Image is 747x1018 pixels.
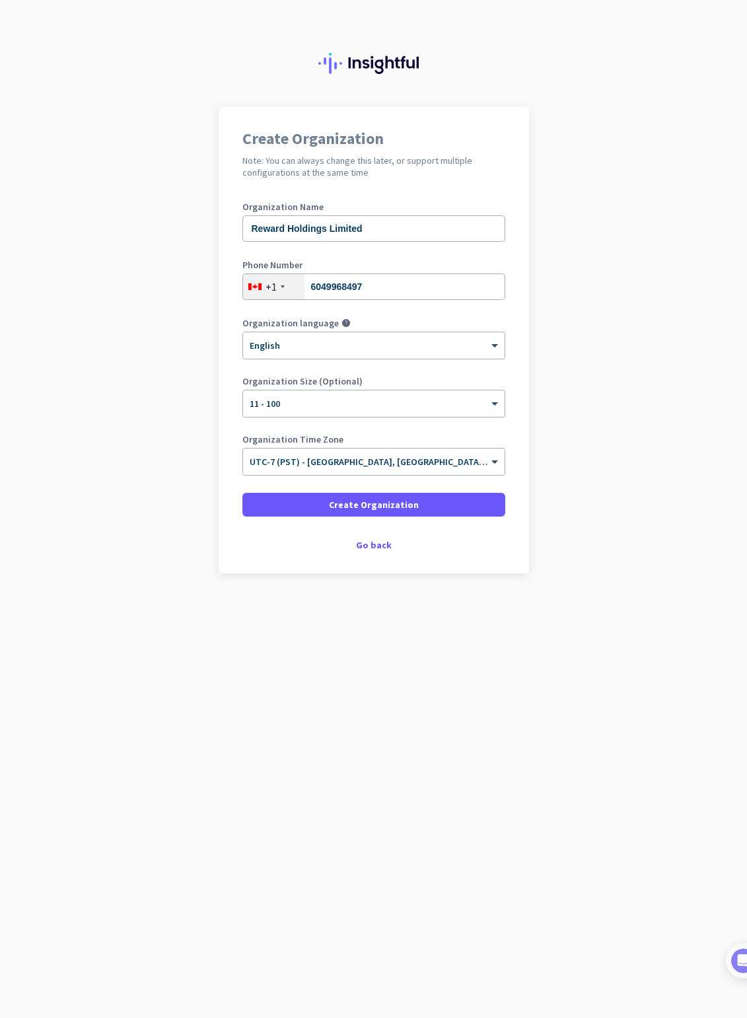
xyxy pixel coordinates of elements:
div: Go back [242,540,505,550]
div: +1 [266,280,277,293]
h1: Create Organization [242,131,505,147]
i: help [341,318,351,328]
button: Create Organization [242,493,505,517]
label: Phone Number [242,260,505,270]
input: What is the name of your organization? [242,215,505,242]
label: Organization Name [242,202,505,211]
label: Organization Time Zone [242,435,505,444]
label: Organization Size (Optional) [242,377,505,386]
input: 506-234-5678 [242,273,505,300]
span: Create Organization [329,498,419,511]
h2: Note: You can always change this later, or support multiple configurations at the same time [242,155,505,178]
label: Organization language [242,318,339,328]
img: Insightful [318,53,429,74]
